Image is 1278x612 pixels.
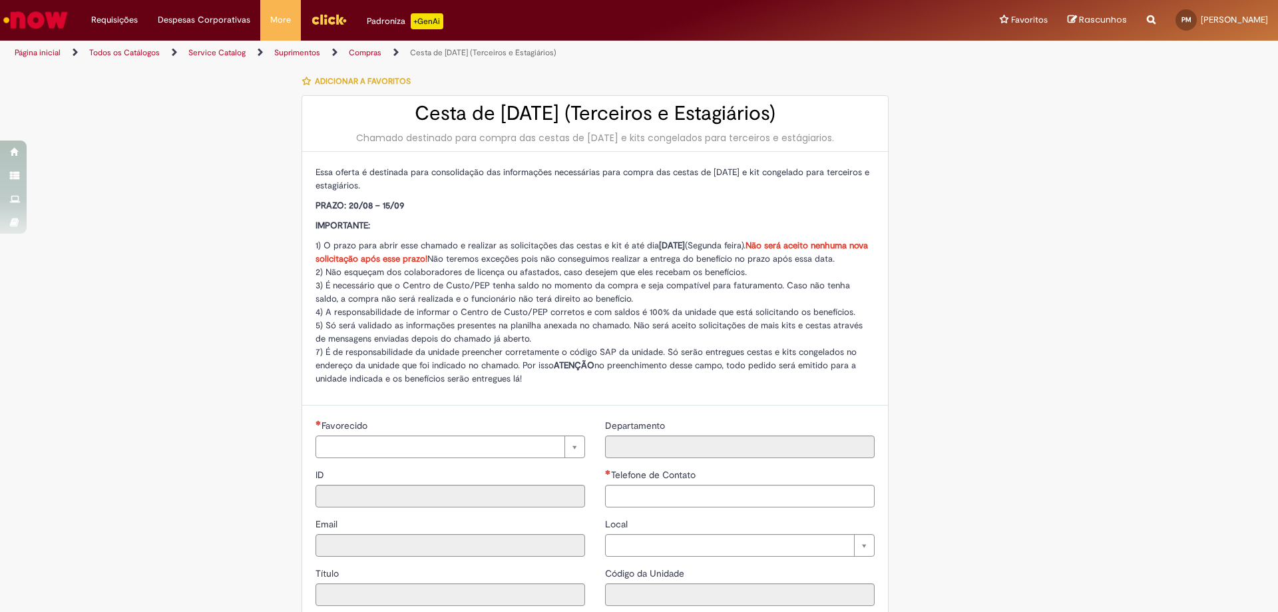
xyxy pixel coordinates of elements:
span: 4) A responsabilidade de informar o Centro de Custo/PEP corretos e com saldos é 100% da unidade q... [316,306,855,318]
span: Somente leitura - Título [316,567,341,579]
span: Adicionar a Favoritos [315,76,411,87]
span: [PERSON_NAME] [1201,14,1268,25]
span: 5) Só será validado as informações presentes na planilha anexada no chamado. Não será aceito soli... [316,320,863,344]
a: Cesta de [DATE] (Terceiros e Estagiários) [410,47,556,58]
input: Código da Unidade [605,583,875,606]
span: IMPORTANTE: [316,220,370,231]
span: 7) É de responsabilidade da unidade preencher corretamente o código SAP da unidade. Só serão entr... [316,346,857,384]
span: Favoritos [1011,13,1048,27]
a: Limpar campo Favorecido [316,436,585,458]
strong: [DATE] [659,240,685,251]
label: Somente leitura - Código da Unidade [605,567,687,580]
div: Padroniza [367,13,443,29]
span: Essa oferta é destinada para consolidação das informações necessárias para compra das cestas de [... [316,166,869,191]
span: Local [605,518,630,530]
label: Somente leitura - ID [316,468,327,481]
a: Compras [349,47,381,58]
label: Somente leitura - Título [316,567,341,580]
a: Suprimentos [274,47,320,58]
span: Rascunhos [1079,13,1127,26]
input: Departamento [605,436,875,458]
img: ServiceNow [1,7,70,33]
span: Somente leitura - ID [316,469,327,481]
span: Somente leitura - Email [316,518,340,530]
strong: ATENÇÃO [554,360,594,371]
button: Adicionar a Favoritos [302,67,418,95]
label: Somente leitura - Departamento [605,419,668,432]
span: Requisições [91,13,138,27]
span: Necessários - Favorecido [321,420,370,432]
p: +GenAi [411,13,443,29]
input: Email [316,534,585,557]
label: Somente leitura - Email [316,517,340,531]
h2: Cesta de [DATE] (Terceiros e Estagiários) [316,103,875,125]
input: Telefone de Contato [605,485,875,507]
span: Obrigatório Preenchido [605,469,611,475]
span: Somente leitura - Departamento [605,420,668,432]
input: ID [316,485,585,507]
strong: Não será aceito nenhuma nova solicitação após esse prazo! [316,240,868,264]
a: Página inicial [15,47,61,58]
img: click_logo_yellow_360x200.png [311,9,347,29]
span: Somente leitura - Código da Unidade [605,567,687,579]
span: 3) É necessário que o Centro de Custo/PEP tenha saldo no momento da compra e seja compatível para... [316,280,850,304]
span: Telefone de Contato [611,469,698,481]
ul: Trilhas de página [10,41,842,65]
a: Rascunhos [1068,14,1127,27]
a: Todos os Catálogos [89,47,160,58]
a: Limpar campo Local [605,534,875,557]
span: 1) O prazo para abrir esse chamado e realizar as solicitações das cestas e kit é até dia (Segunda... [316,240,868,264]
span: Necessários [316,420,321,426]
a: Service Catalog [188,47,246,58]
span: Despesas Corporativas [158,13,250,27]
input: Título [316,583,585,606]
span: PM [1181,15,1191,24]
span: 2) Não esqueçam dos colaboradores de licença ou afastados, caso desejem que eles recebam os benef... [316,266,747,278]
div: Chamado destinado para compra das cestas de [DATE] e kits congelados para terceiros e estágiarios. [316,131,875,145]
span: More [270,13,291,27]
span: PRAZO: 20/08 – 15/09 [316,200,404,211]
